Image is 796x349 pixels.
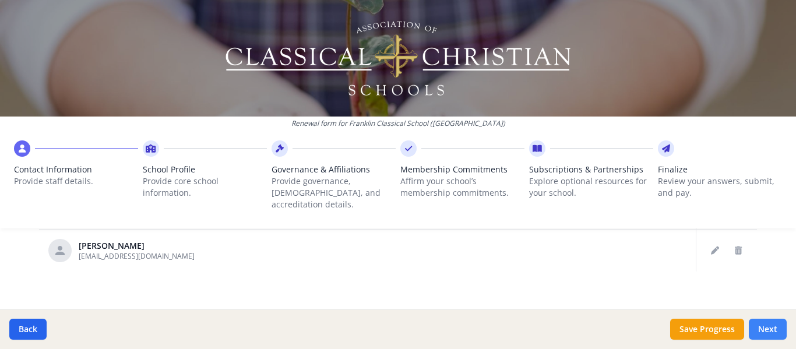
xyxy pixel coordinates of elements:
[14,164,138,175] span: Contact Information
[272,175,396,210] p: Provide governance, [DEMOGRAPHIC_DATA], and accreditation details.
[272,164,396,175] span: Governance & Affiliations
[9,319,47,340] button: Back
[79,251,195,261] span: [EMAIL_ADDRESS][DOMAIN_NAME]
[529,164,653,175] span: Subscriptions & Partnerships
[529,175,653,199] p: Explore optional resources for your school.
[658,175,782,199] p: Review your answers, submit, and pay.
[670,319,744,340] button: Save Progress
[706,241,724,260] button: Edit staff
[729,241,748,260] button: Delete staff
[749,319,787,340] button: Next
[14,175,138,187] p: Provide staff details.
[143,164,267,175] span: School Profile
[79,240,195,252] div: [PERSON_NAME]
[658,164,782,175] span: Finalize
[143,175,267,199] p: Provide core school information.
[400,164,524,175] span: Membership Commitments
[400,175,524,199] p: Affirm your school’s membership commitments.
[224,17,573,99] img: Logo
